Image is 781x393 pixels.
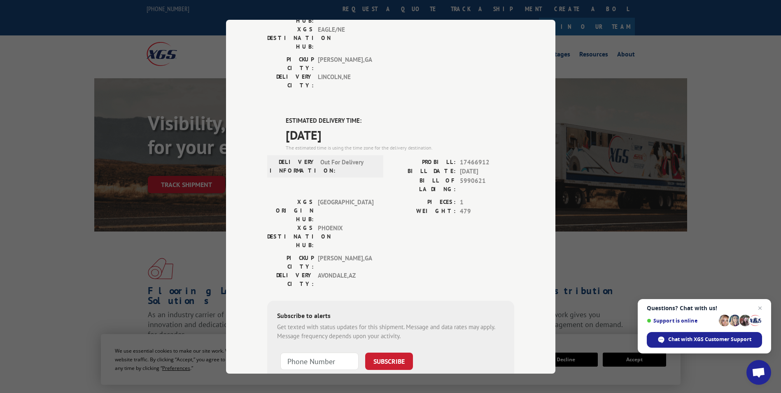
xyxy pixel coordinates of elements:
label: DELIVERY INFORMATION: [270,157,316,175]
span: Chat with XGS Customer Support [647,332,762,348]
span: EAGLE/NE [318,25,373,51]
span: Questions? Chat with us! [647,305,762,311]
label: XGS ORIGIN HUB: [267,197,314,223]
label: BILL OF LADING: [391,176,456,193]
label: DELIVERY CITY: [267,271,314,288]
span: 479 [460,207,514,216]
button: SUBSCRIBE [365,352,413,370]
span: 1 [460,197,514,207]
span: [DATE] [286,125,514,144]
label: BILL DATE: [391,167,456,176]
span: Chat with XGS Customer Support [668,336,751,343]
span: 5990621 [460,176,514,193]
label: PICKUP CITY: [267,253,314,271]
label: PICKUP CITY: [267,55,314,73]
label: WEIGHT: [391,207,456,216]
span: LINCOLN , NE [318,73,373,90]
label: DELIVERY CITY: [267,73,314,90]
span: [DATE] [460,167,514,176]
span: [PERSON_NAME] , GA [318,55,373,73]
div: Get texted with status updates for this shipment. Message and data rates may apply. Message frequ... [277,322,504,341]
label: XGS DESTINATION HUB: [267,25,314,51]
label: PIECES: [391,197,456,207]
label: XGS DESTINATION HUB: [267,223,314,249]
span: Out For Delivery [320,157,376,175]
span: [GEOGRAPHIC_DATA] [318,197,373,223]
div: The estimated time is using the time zone for the delivery destination. [286,144,514,151]
label: PROBILL: [391,157,456,167]
span: Support is online [647,318,716,324]
span: [PERSON_NAME] , GA [318,253,373,271]
div: Subscribe to alerts [277,310,504,322]
a: Open chat [746,360,771,385]
label: ESTIMATED DELIVERY TIME: [286,116,514,126]
span: PHOENIX [318,223,373,249]
span: AVONDALE , AZ [318,271,373,288]
input: Phone Number [280,352,359,370]
span: 17466912 [460,157,514,167]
